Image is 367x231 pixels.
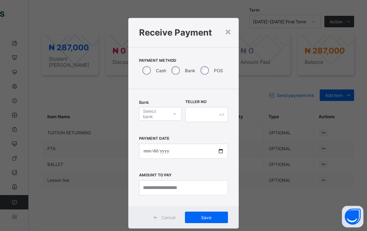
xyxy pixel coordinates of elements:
div: × [225,25,232,37]
label: Cash [156,68,166,73]
button: Open asap [342,206,363,227]
label: Teller No [185,100,206,104]
label: Payment Date [139,136,170,141]
label: Bank [185,68,195,73]
span: Save [190,215,223,220]
label: Amount to pay [139,173,172,177]
label: POS [214,68,223,73]
span: Cancel [161,215,176,220]
span: Payment Method [139,58,228,63]
div: Select bank [143,107,167,121]
h1: Receive Payment [139,27,228,38]
span: Bank [139,100,149,105]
